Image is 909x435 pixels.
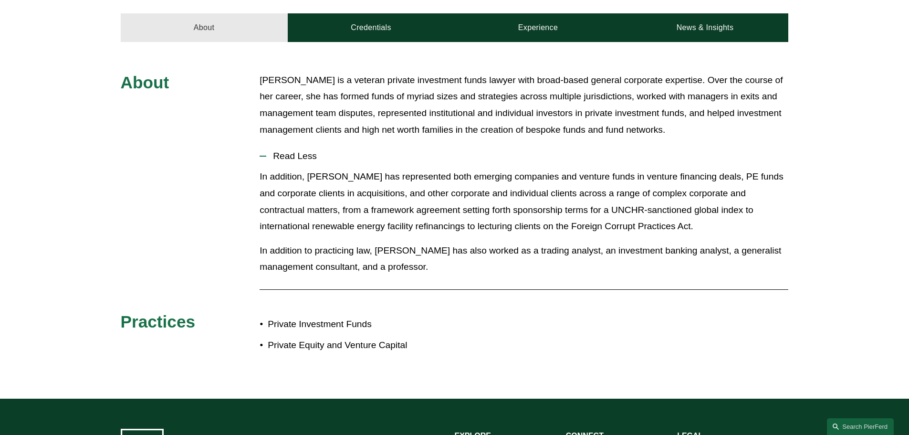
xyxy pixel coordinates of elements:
a: Credentials [288,13,455,42]
a: Search this site [827,418,894,435]
span: About [121,73,169,92]
a: About [121,13,288,42]
a: News & Insights [621,13,788,42]
span: Read Less [266,151,788,161]
p: [PERSON_NAME] is a veteran private investment funds lawyer with broad-based general corporate exp... [260,72,788,138]
p: Private Investment Funds [268,316,454,333]
a: Experience [455,13,622,42]
p: Private Equity and Venture Capital [268,337,454,354]
button: Read Less [260,144,788,169]
p: In addition to practicing law, [PERSON_NAME] has also worked as a trading analyst, an investment ... [260,243,788,276]
span: Practices [121,312,196,331]
p: In addition, [PERSON_NAME] has represented both emerging companies and venture funds in venture f... [260,169,788,234]
div: Read Less [260,169,788,282]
